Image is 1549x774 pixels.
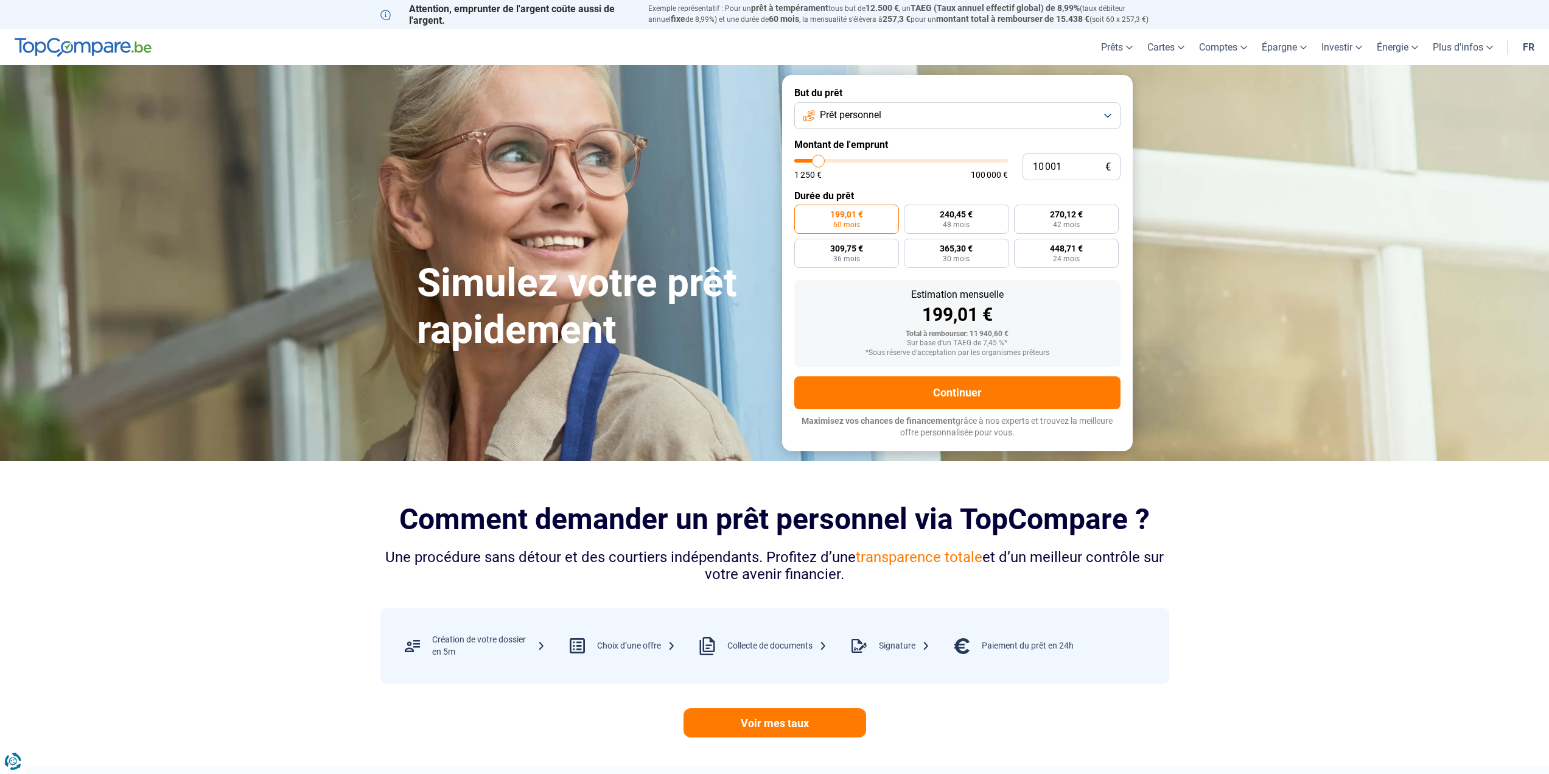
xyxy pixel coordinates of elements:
[936,14,1089,24] span: montant total à rembourser de 15.438 €
[1094,29,1140,65] a: Prêts
[794,415,1121,439] p: grâce à nos experts et trouvez la meilleure offre personnalisée pour vous.
[727,640,827,652] div: Collecte de documents
[802,416,956,426] span: Maximisez vos chances de financement
[1050,244,1083,253] span: 448,71 €
[380,549,1169,584] div: Une procédure sans détour et des courtiers indépendants. Profitez d’une et d’un meilleur contrôle...
[804,306,1111,324] div: 199,01 €
[982,640,1074,652] div: Paiement du prêt en 24h
[1053,221,1080,228] span: 42 mois
[971,171,1008,179] span: 100 000 €
[911,3,1080,13] span: TAEG (Taux annuel effectif global) de 8,99%
[1516,29,1542,65] a: fr
[883,14,911,24] span: 257,3 €
[794,376,1121,409] button: Continuer
[865,3,899,13] span: 12.500 €
[1105,162,1111,172] span: €
[794,139,1121,150] label: Montant de l'emprunt
[684,708,866,737] a: Voir mes taux
[417,260,768,354] h1: Simulez votre prêt rapidement
[830,244,863,253] span: 309,75 €
[1369,29,1425,65] a: Énergie
[1314,29,1369,65] a: Investir
[769,14,799,24] span: 60 mois
[1254,29,1314,65] a: Épargne
[794,171,822,179] span: 1 250 €
[794,102,1121,129] button: Prêt personnel
[804,339,1111,348] div: Sur base d'un TAEG de 7,45 %*
[1053,255,1080,262] span: 24 mois
[830,210,863,219] span: 199,01 €
[1425,29,1500,65] a: Plus d'infos
[432,634,545,658] div: Création de votre dossier en 5m
[794,190,1121,202] label: Durée du prêt
[648,3,1169,25] p: Exemple représentatif : Pour un tous but de , un (taux débiteur annuel de 8,99%) et une durée de ...
[804,349,1111,357] div: *Sous réserve d'acceptation par les organismes prêteurs
[940,210,973,219] span: 240,45 €
[15,38,152,57] img: TopCompare
[943,221,970,228] span: 48 mois
[380,502,1169,536] h2: Comment demander un prêt personnel via TopCompare ?
[751,3,828,13] span: prêt à tempérament
[671,14,685,24] span: fixe
[820,108,881,122] span: Prêt personnel
[940,244,973,253] span: 365,30 €
[1050,210,1083,219] span: 270,12 €
[804,330,1111,339] div: Total à rembourser: 11 940,60 €
[879,640,930,652] div: Signature
[597,640,676,652] div: Choix d’une offre
[380,3,634,26] p: Attention, emprunter de l'argent coûte aussi de l'argent.
[804,290,1111,300] div: Estimation mensuelle
[1140,29,1192,65] a: Cartes
[856,549,982,566] span: transparence totale
[833,221,860,228] span: 60 mois
[833,255,860,262] span: 36 mois
[1192,29,1254,65] a: Comptes
[794,87,1121,99] label: But du prêt
[943,255,970,262] span: 30 mois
